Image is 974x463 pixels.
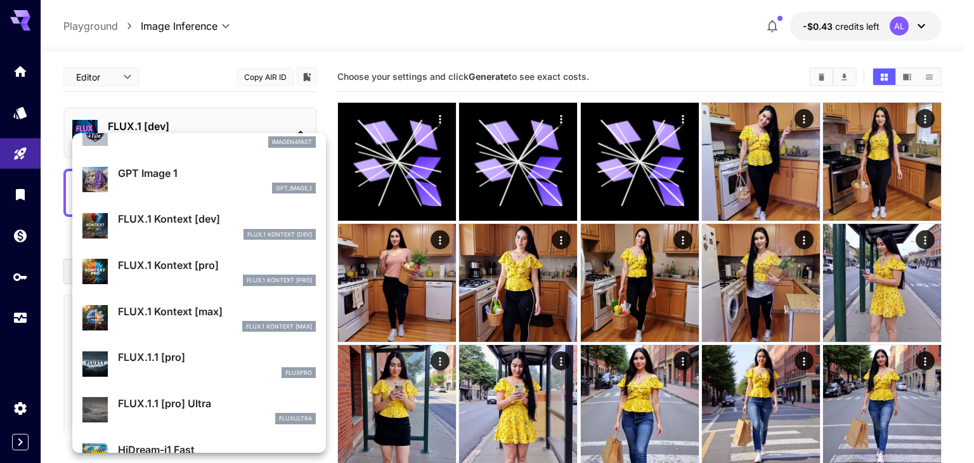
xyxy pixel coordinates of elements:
p: GPT Image 1 [118,166,316,181]
p: imagen4fast [272,138,312,147]
p: FLUX.1 Kontext [max] [246,322,312,331]
div: FLUX.1 Kontext [dev]FLUX.1 Kontext [dev] [82,206,316,245]
div: GPT Image 1gpt_image_1 [82,160,316,199]
p: gpt_image_1 [276,184,312,193]
p: FLUX.1.1 [pro] [118,349,316,365]
div: FLUX.1 Kontext [pro]FLUX.1 Kontext [pro] [82,252,316,291]
p: FLUX.1 Kontext [pro] [118,258,316,273]
div: FLUX.1.1 [pro] Ultrafluxultra [82,391,316,429]
p: FLUX.1 Kontext [pro] [247,276,312,285]
p: HiDream-i1 Fast [118,442,316,457]
p: FLUX.1.1 [pro] Ultra [118,396,316,411]
div: FLUX.1 Kontext [max]FLUX.1 Kontext [max] [82,299,316,337]
div: Imagen 4 Fastimagen4fast [82,114,316,153]
p: FLUX.1 Kontext [dev] [247,230,312,239]
p: FLUX.1 Kontext [max] [118,304,316,319]
p: fluxpro [285,368,312,377]
div: FLUX.1.1 [pro]fluxpro [82,344,316,383]
p: fluxultra [279,414,312,423]
p: FLUX.1 Kontext [dev] [118,211,316,226]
